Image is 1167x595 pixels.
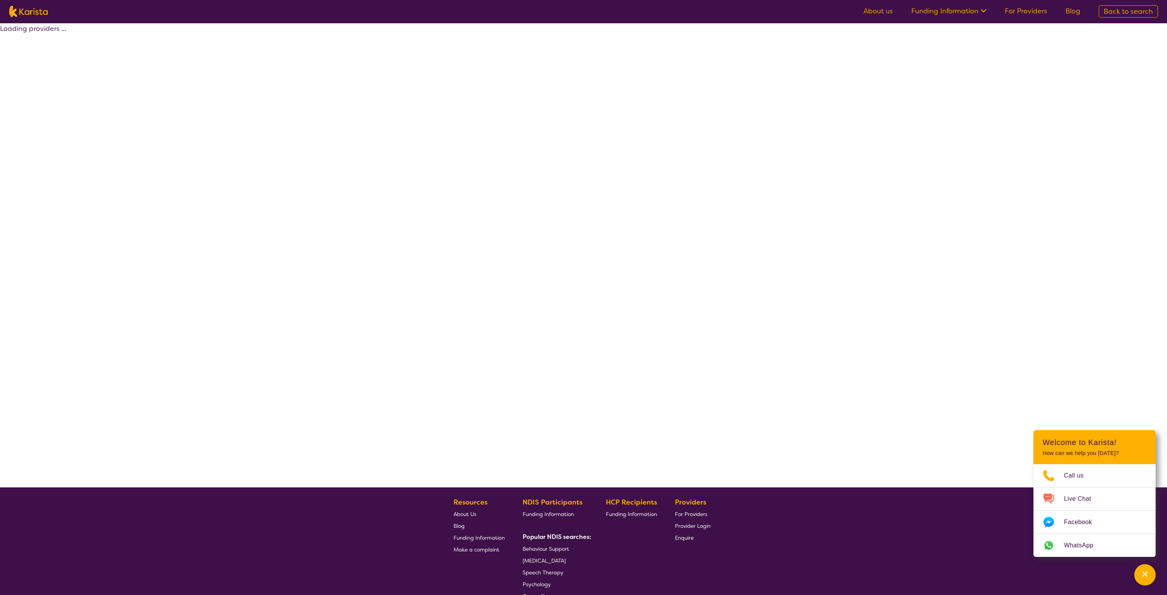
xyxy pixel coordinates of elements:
[454,543,505,555] a: Make a complaint
[523,569,563,576] span: Speech Therapy
[9,6,48,17] img: Karista logo
[1033,430,1156,557] div: Channel Menu
[675,520,710,532] a: Provider Login
[454,534,505,541] span: Funding Information
[1134,564,1156,585] button: Channel Menu
[1065,6,1080,16] a: Blog
[1043,450,1146,456] p: How can we help you [DATE]?
[1064,540,1102,551] span: WhatsApp
[523,557,566,564] span: [MEDICAL_DATA]
[675,508,710,520] a: For Providers
[523,555,588,566] a: [MEDICAL_DATA]
[523,578,588,590] a: Psychology
[454,498,487,507] b: Resources
[523,508,588,520] a: Funding Information
[1104,7,1153,16] span: Back to search
[523,498,583,507] b: NDIS Participants
[454,522,465,529] span: Blog
[454,508,505,520] a: About Us
[1064,493,1100,505] span: Live Chat
[454,520,505,532] a: Blog
[523,545,569,552] span: Behaviour Support
[1099,5,1158,18] a: Back to search
[454,511,476,518] span: About Us
[675,532,710,543] a: Enquire
[523,511,574,518] span: Funding Information
[675,522,710,529] span: Provider Login
[523,543,588,555] a: Behaviour Support
[675,511,707,518] span: For Providers
[675,498,706,507] b: Providers
[606,498,657,507] b: HCP Recipients
[454,546,499,553] span: Make a complaint
[606,511,657,518] span: Funding Information
[911,6,986,16] a: Funding Information
[1064,470,1093,481] span: Call us
[1005,6,1047,16] a: For Providers
[1043,438,1146,447] h2: Welcome to Karista!
[675,534,694,541] span: Enquire
[523,533,591,541] b: Popular NDIS searches:
[1033,534,1156,557] a: Web link opens in a new tab.
[523,581,551,588] span: Psychology
[864,6,893,16] a: About us
[1033,464,1156,557] ul: Choose channel
[454,532,505,543] a: Funding Information
[1064,516,1101,528] span: Facebook
[523,566,588,578] a: Speech Therapy
[606,508,657,520] a: Funding Information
